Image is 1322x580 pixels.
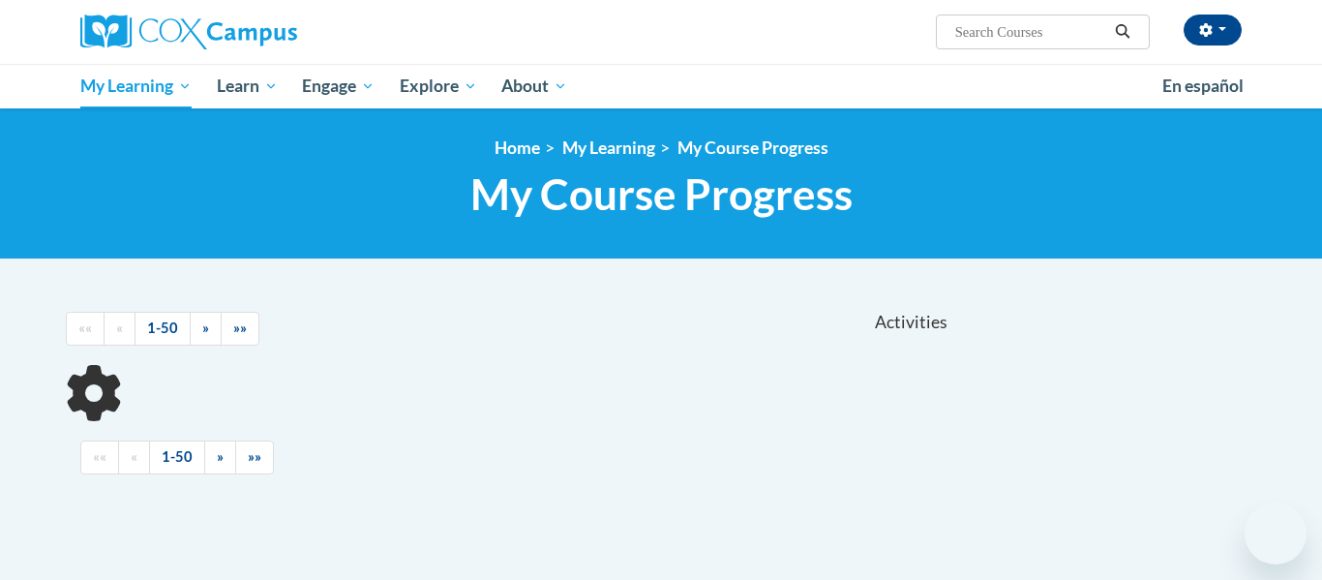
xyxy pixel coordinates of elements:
iframe: Button to launch messaging window [1245,503,1307,565]
a: End [235,441,274,474]
a: My Learning [562,137,655,158]
a: Next [190,312,222,346]
a: Explore [387,64,490,108]
span: Activities [875,312,947,333]
a: Cox Campus [80,15,448,49]
input: Search Courses [953,20,1108,44]
a: 1-50 [135,312,191,346]
a: Engage [289,64,387,108]
span: Learn [217,75,278,98]
span: Engage [302,75,375,98]
span: My Course Progress [470,168,853,220]
span: «« [78,320,92,336]
span: En español [1162,76,1244,96]
div: Main menu [51,64,1271,108]
span: » [217,448,224,465]
span: « [131,448,137,465]
span: » [202,320,209,336]
span: »» [248,448,261,465]
a: 1-50 [149,441,205,474]
button: Search [1108,20,1137,44]
span: «« [93,448,106,465]
a: Previous [104,312,135,346]
a: Begining [80,441,119,474]
a: Begining [66,312,105,346]
a: About [490,64,581,108]
a: Learn [204,64,290,108]
span: « [116,320,123,336]
span: My Learning [80,75,192,98]
a: End [221,312,259,346]
a: Home [495,137,540,158]
span: »» [233,320,247,336]
a: My Learning [68,64,204,108]
span: Explore [400,75,477,98]
img: Cox Campus [80,15,297,49]
span: About [501,75,567,98]
a: En español [1150,66,1256,107]
a: My Course Progress [677,137,828,158]
button: Account Settings [1184,15,1242,46]
a: Previous [118,441,150,474]
a: Next [204,441,236,474]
